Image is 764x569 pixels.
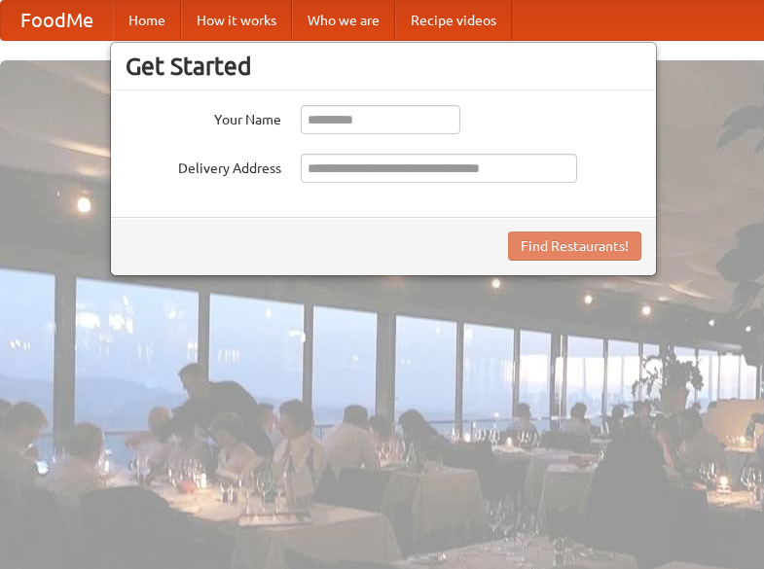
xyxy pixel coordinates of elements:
[113,1,181,40] a: Home
[126,105,281,129] label: Your Name
[508,231,641,261] button: Find Restaurants!
[126,52,641,81] h3: Get Started
[181,1,292,40] a: How it works
[1,1,113,40] a: FoodMe
[292,1,395,40] a: Who we are
[395,1,512,40] a: Recipe videos
[126,154,281,178] label: Delivery Address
